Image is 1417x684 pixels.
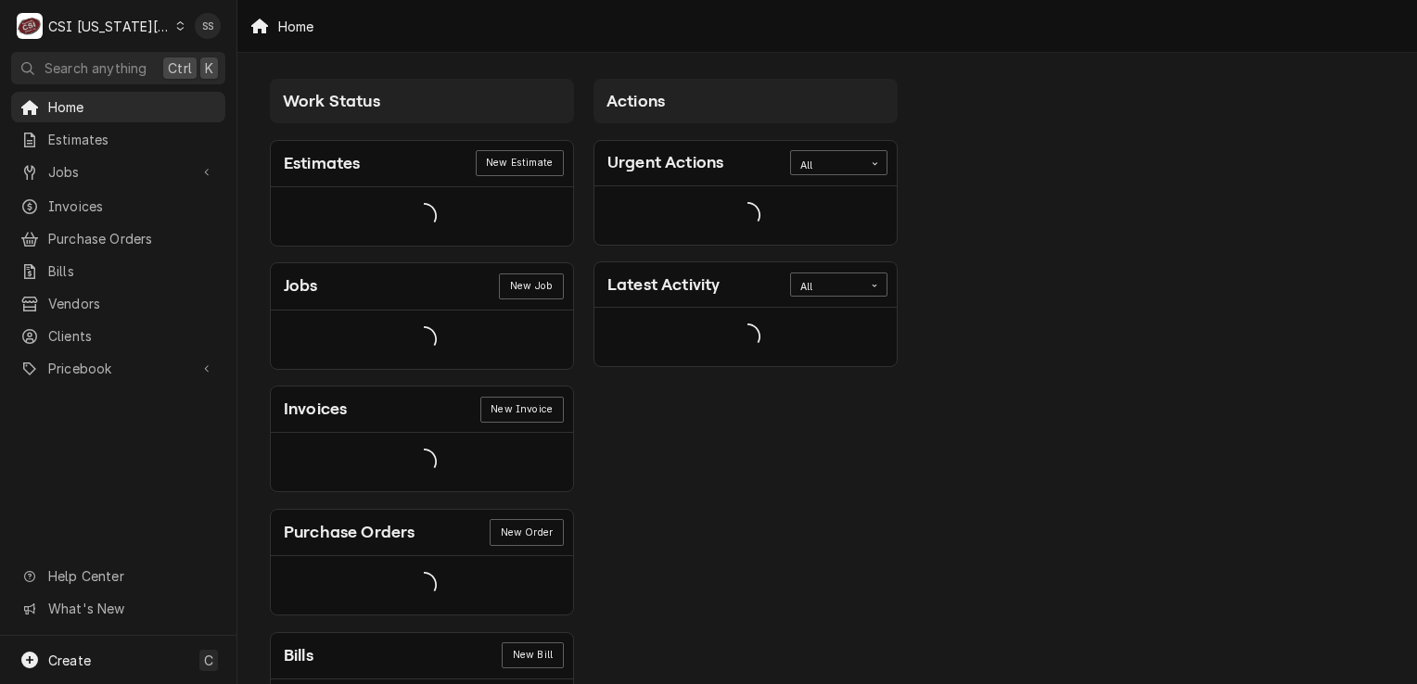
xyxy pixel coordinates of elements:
[734,318,760,357] span: Loading...
[790,272,887,297] div: Card Data Filter Control
[270,386,574,492] div: Card: Invoices
[594,140,898,246] div: Card: Urgent Actions
[271,386,573,433] div: Card Header
[594,141,897,186] div: Card Header
[284,643,313,668] div: Card Title
[607,150,723,175] div: Card Title
[48,196,216,216] span: Invoices
[168,58,192,78] span: Ctrl
[480,397,564,423] div: Card Link Button
[594,123,898,367] div: Card Column Content
[11,157,225,187] a: Go to Jobs
[271,633,573,679] div: Card Header
[271,310,573,369] div: Card Data
[480,397,564,423] a: New Invoice
[594,261,898,367] div: Card: Latest Activity
[800,158,854,173] div: All
[48,359,188,378] span: Pricebook
[411,566,437,605] span: Loading...
[48,294,216,313] span: Vendors
[411,320,437,359] span: Loading...
[490,519,563,545] div: Card Link Button
[48,229,216,248] span: Purchase Orders
[270,140,574,247] div: Card: Estimates
[284,520,415,545] div: Card Title
[284,273,318,298] div: Card Title
[476,150,564,176] div: Card Link Button
[270,262,574,369] div: Card: Jobs
[11,92,225,122] a: Home
[195,13,221,39] div: SS
[499,273,563,299] div: Card Link Button
[411,196,437,235] span: Loading...
[502,642,563,668] div: Card Link Button
[283,92,380,110] span: Work Status
[476,150,564,176] a: New Estimate
[271,141,573,187] div: Card Header
[270,79,574,123] div: Card Column Header
[11,561,225,591] a: Go to Help Center
[502,642,563,668] a: New Bill
[499,273,563,299] a: New Job
[284,397,347,422] div: Card Title
[607,272,720,298] div: Card Title
[594,186,897,245] div: Card Data
[270,509,574,615] div: Card: Purchase Orders
[11,256,225,286] a: Bills
[11,593,225,624] a: Go to What's New
[48,261,216,281] span: Bills
[48,17,171,36] div: CSI [US_STATE][GEOGRAPHIC_DATA]
[284,151,360,176] div: Card Title
[48,326,216,346] span: Clients
[790,150,887,174] div: Card Data Filter Control
[271,433,573,491] div: Card Data
[271,187,573,246] div: Card Data
[17,13,43,39] div: CSI Kansas City's Avatar
[48,652,91,668] span: Create
[205,58,213,78] span: K
[271,510,573,556] div: Card Header
[11,223,225,254] a: Purchase Orders
[11,353,225,384] a: Go to Pricebook
[271,263,573,310] div: Card Header
[11,124,225,155] a: Estimates
[11,52,225,84] button: Search anythingCtrlK
[11,191,225,222] a: Invoices
[606,92,665,110] span: Actions
[800,280,854,295] div: All
[195,13,221,39] div: Sarah Shafer's Avatar
[17,13,43,39] div: C
[48,599,214,618] span: What's New
[594,308,897,366] div: Card Data
[11,321,225,351] a: Clients
[48,162,188,182] span: Jobs
[411,443,437,482] span: Loading...
[48,130,216,149] span: Estimates
[734,196,760,234] span: Loading...
[490,519,563,545] a: New Order
[48,566,214,586] span: Help Center
[48,97,216,117] span: Home
[594,262,897,308] div: Card Header
[204,651,213,670] span: C
[11,288,225,319] a: Vendors
[45,58,147,78] span: Search anything
[594,79,898,123] div: Card Column Header
[271,556,573,614] div: Card Data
